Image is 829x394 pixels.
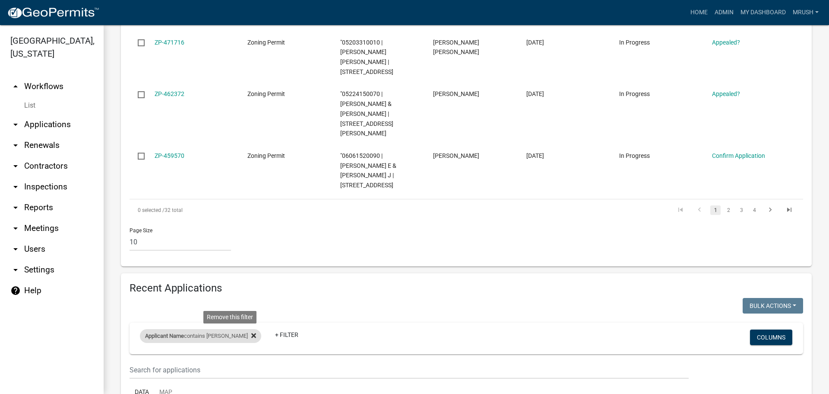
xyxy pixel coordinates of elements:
[10,244,21,254] i: arrow_drop_down
[735,203,748,218] li: page 3
[145,333,184,339] span: Applicant Name
[750,330,792,345] button: Columns
[10,140,21,151] i: arrow_drop_down
[712,39,740,46] a: Appealed?
[619,39,650,46] span: In Progress
[691,205,708,215] a: go to previous page
[130,361,689,379] input: Search for applications
[526,90,544,97] span: 08/11/2025
[247,152,285,159] span: Zoning Permit
[130,282,803,295] h4: Recent Applications
[203,311,256,324] div: Remove this filter
[711,4,737,21] a: Admin
[789,4,822,21] a: MRush
[762,205,778,215] a: go to next page
[687,4,711,21] a: Home
[10,265,21,275] i: arrow_drop_down
[268,327,305,343] a: + Filter
[672,205,689,215] a: go to first page
[433,39,479,56] span: Michael Dean Smith
[749,205,759,215] a: 4
[340,90,393,137] span: "05224150070 | HAVEL TODD L & HAVEL BRENDA J | 4593 WESLEY DR
[10,119,21,130] i: arrow_drop_down
[10,81,21,92] i: arrow_drop_up
[340,39,393,75] span: "05203310010 | SMITH MICHAEL DEAN | 2424 242ND ST
[247,39,285,46] span: Zoning Permit
[781,205,797,215] a: go to last page
[140,329,261,343] div: contains [PERSON_NAME]
[10,182,21,192] i: arrow_drop_down
[712,90,740,97] a: Appealed?
[710,205,721,215] a: 1
[155,152,184,159] a: ZP-459570
[619,152,650,159] span: In Progress
[526,152,544,159] span: 08/05/2025
[619,90,650,97] span: In Progress
[722,203,735,218] li: page 2
[247,90,285,97] span: Zoning Permit
[10,202,21,213] i: arrow_drop_down
[712,152,765,159] a: Confirm Application
[723,205,734,215] a: 2
[433,152,479,159] span: Ryanne Prochnow
[748,203,761,218] li: page 4
[155,90,184,97] a: ZP-462372
[340,152,396,189] span: "06061520090 | ARNBURG SCOTT E & KELLI J | 7176 275TH WAY
[709,203,722,218] li: page 1
[130,199,396,221] div: 32 total
[736,205,747,215] a: 3
[155,39,184,46] a: ZP-471716
[737,4,789,21] a: My Dashboard
[10,285,21,296] i: help
[138,207,165,213] span: 0 selected /
[433,90,479,97] span: Brenda Havel
[10,223,21,234] i: arrow_drop_down
[526,39,544,46] span: 08/31/2025
[743,298,803,314] button: Bulk Actions
[10,161,21,171] i: arrow_drop_down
